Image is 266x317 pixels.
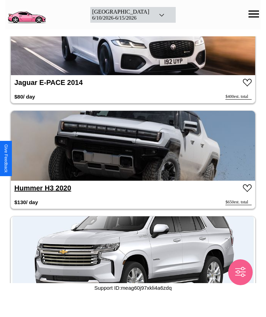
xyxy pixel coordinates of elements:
[14,184,71,192] a: Hummer H3 2020
[14,196,38,209] h3: $ 130 / day
[3,144,8,173] div: Give Feedback
[5,3,48,24] img: logo
[92,9,149,15] div: [GEOGRAPHIC_DATA]
[14,79,83,86] a: Jaguar E-PACE 2014
[94,283,172,293] p: Support ID: meag60j97xkli4a6zdq
[92,15,149,21] div: 6 / 10 / 2026 - 6 / 15 / 2026
[225,200,252,205] div: $ 650 est. total
[14,90,35,103] h3: $ 80 / day
[225,94,252,100] div: $ 400 est. total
